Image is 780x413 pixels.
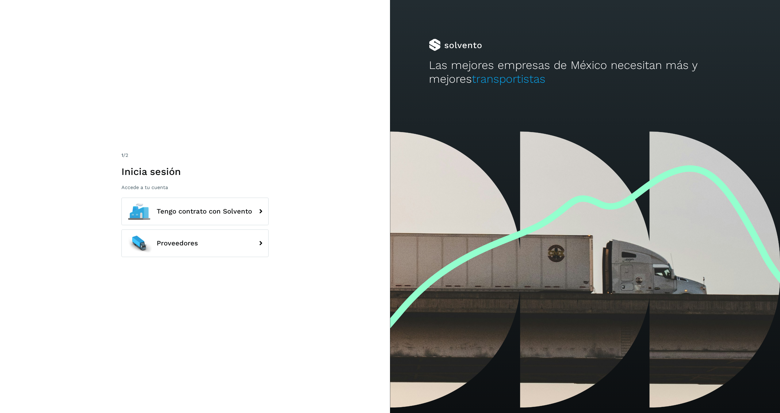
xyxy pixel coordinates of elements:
div: /2 [121,152,269,159]
h1: Inicia sesión [121,166,269,177]
p: Accede a tu cuenta [121,184,269,190]
h2: Las mejores empresas de México necesitan más y mejores [429,59,741,86]
span: Tengo contrato con Solvento [157,208,252,215]
span: transportistas [472,72,545,85]
span: Proveedores [157,240,198,247]
span: 1 [121,152,123,158]
button: Proveedores [121,229,269,257]
button: Tengo contrato con Solvento [121,198,269,225]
